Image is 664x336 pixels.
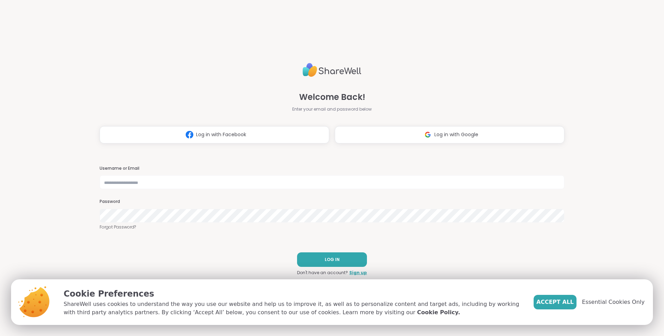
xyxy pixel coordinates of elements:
[349,270,367,276] a: Sign up
[183,128,196,141] img: ShareWell Logomark
[196,131,246,138] span: Log in with Facebook
[299,91,365,103] span: Welcome Back!
[303,60,361,80] img: ShareWell Logo
[100,166,564,171] h3: Username or Email
[417,308,460,317] a: Cookie Policy.
[582,298,645,306] span: Essential Cookies Only
[536,298,574,306] span: Accept All
[434,131,478,138] span: Log in with Google
[100,126,329,143] button: Log in with Facebook
[335,126,564,143] button: Log in with Google
[100,224,564,230] a: Forgot Password?
[421,128,434,141] img: ShareWell Logomark
[64,300,523,317] p: ShareWell uses cookies to understand the way you use our website and help us to improve it, as we...
[325,256,340,263] span: LOG IN
[297,252,367,267] button: LOG IN
[297,270,348,276] span: Don't have an account?
[292,106,372,112] span: Enter your email and password below
[64,288,523,300] p: Cookie Preferences
[534,295,577,309] button: Accept All
[100,199,564,205] h3: Password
